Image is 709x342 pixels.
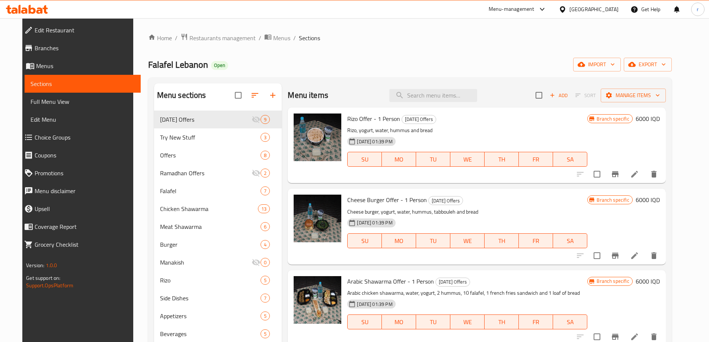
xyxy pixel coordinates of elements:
[579,60,615,69] span: import
[160,151,261,160] span: Offers
[160,294,261,303] div: Side Dishes
[549,91,569,100] span: Add
[519,152,553,167] button: FR
[252,169,261,178] svg: Inactive section
[553,314,587,329] button: SA
[416,314,450,329] button: TU
[429,196,463,205] span: [DATE] Offers
[154,271,282,289] div: Rizo5
[402,115,436,124] span: [DATE] Offers
[428,196,463,205] div: Ramadan Offers
[154,289,282,307] div: Side Dishes7
[261,134,269,141] span: 3
[261,223,269,230] span: 6
[294,114,341,161] img: Rizo Offer - 1 Person
[261,151,270,160] div: items
[556,317,584,327] span: SA
[624,58,672,71] button: export
[589,166,605,182] span: Select to update
[18,218,141,236] a: Coverage Report
[261,330,269,338] span: 5
[18,200,141,218] a: Upsell
[351,317,379,327] span: SU
[453,236,482,246] span: WE
[154,307,282,325] div: Appetizers5
[36,61,135,70] span: Menus
[553,233,587,248] button: SA
[489,5,534,14] div: Menu-management
[154,128,282,146] div: Try New Stuff3
[636,114,660,124] h6: 6000 IQD
[18,57,141,75] a: Menus
[35,133,135,142] span: Choice Groups
[485,233,519,248] button: TH
[594,115,632,122] span: Branch specific
[519,233,553,248] button: FR
[556,154,584,165] span: SA
[299,33,320,42] span: Sections
[160,169,252,178] div: Ramadhan Offers
[160,276,261,285] div: Rizo
[35,26,135,35] span: Edit Restaurant
[261,116,269,123] span: 9
[246,86,264,104] span: Sort sections
[450,152,485,167] button: WE
[160,222,261,231] div: Meat Shawarma
[264,86,282,104] button: Add section
[31,79,135,88] span: Sections
[382,152,416,167] button: MO
[258,205,269,212] span: 13
[18,146,141,164] a: Coupons
[645,247,663,265] button: delete
[261,276,270,285] div: items
[160,186,261,195] span: Falafel
[154,253,282,271] div: Manakish0
[18,128,141,146] a: Choice Groups
[160,204,258,213] div: Chicken Shawarma
[435,278,470,287] div: Ramadan Offers
[18,182,141,200] a: Menu disclaimer
[46,261,57,270] span: 1.0.0
[26,273,60,283] span: Get support on:
[18,236,141,253] a: Grocery Checklist
[385,317,413,327] span: MO
[436,278,470,286] span: [DATE] Offers
[385,236,413,246] span: MO
[261,313,269,320] span: 5
[148,33,172,42] a: Home
[230,87,246,103] span: Select all sections
[630,60,666,69] span: export
[389,89,477,102] input: search
[450,233,485,248] button: WE
[160,311,261,320] span: Appetizers
[154,111,282,128] div: [DATE] Offers9
[211,61,228,70] div: Open
[154,164,282,182] div: Ramadhan Offers2
[571,90,601,101] span: Select section first
[347,207,587,217] p: Cheese burger, yogurt, water, hummus, tabbouleh and bread
[630,332,639,341] a: Edit menu item
[31,97,135,106] span: Full Menu View
[347,113,400,124] span: Rizo Offer - 1 Person
[160,329,261,338] span: Beverages
[347,194,427,205] span: Cheese Burger Offer - 1 Person
[261,329,270,338] div: items
[175,33,178,42] li: /
[26,261,44,270] span: Version:
[606,165,624,183] button: Branch-specific-item
[630,251,639,260] a: Edit menu item
[385,154,413,165] span: MO
[416,233,450,248] button: TU
[18,39,141,57] a: Branches
[261,170,269,177] span: 2
[569,5,619,13] div: [GEOGRAPHIC_DATA]
[488,154,516,165] span: TH
[453,317,482,327] span: WE
[25,111,141,128] a: Edit Menu
[261,115,270,124] div: items
[416,152,450,167] button: TU
[261,258,270,267] div: items
[519,314,553,329] button: FR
